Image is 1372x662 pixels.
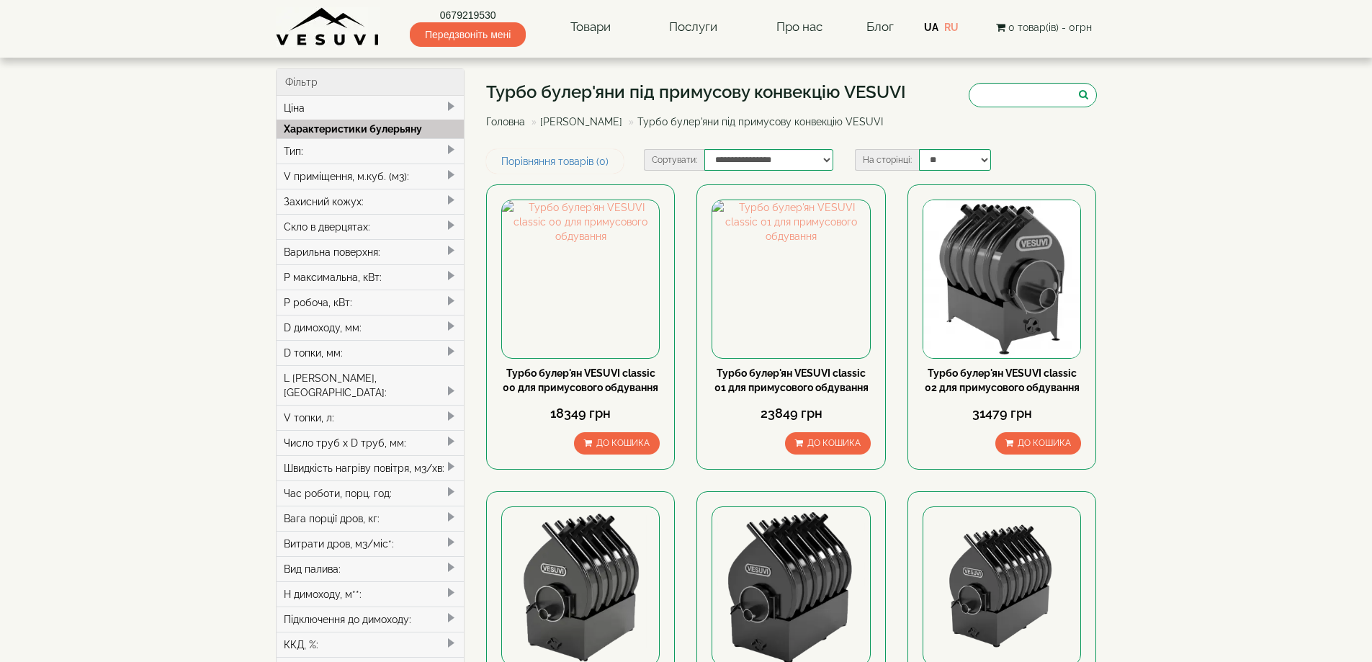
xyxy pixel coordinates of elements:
label: Сортувати: [644,149,704,171]
div: Підключення до димоходу: [277,607,465,632]
div: V топки, л: [277,405,465,430]
div: P максимальна, кВт: [277,264,465,290]
a: [PERSON_NAME] [540,116,622,128]
span: Передзвоніть мені [410,22,526,47]
a: Послуги [655,11,732,44]
div: 18349 грн [501,404,660,423]
div: Фільтр [277,69,465,96]
li: Турбо булер'яни під примусову конвекцію VESUVI [625,115,883,129]
div: 23849 грн [712,404,870,423]
div: Вага порції дров, кг: [277,506,465,531]
a: UA [924,22,938,33]
div: D топки, мм: [277,340,465,365]
a: Про нас [762,11,837,44]
div: Скло в дверцятах: [277,214,465,239]
img: Турбо булер'ян VESUVI classic 01 для примусового обдування [712,200,869,357]
div: Витрати дров, м3/міс*: [277,531,465,556]
a: Товари [556,11,625,44]
img: Турбо булер'ян VESUVI classic 02 для примусового обдування [923,200,1080,357]
div: V приміщення, м.куб. (м3): [277,164,465,189]
a: 0679219530 [410,8,526,22]
a: Турбо булер'ян VESUVI classic 00 для примусового обдування [503,367,658,393]
div: 31479 грн [923,404,1081,423]
img: Завод VESUVI [276,7,380,47]
button: До кошика [574,432,660,455]
a: Блог [866,19,894,34]
img: Турбо булер'ян VESUVI classic 00 для примусового обдування [502,200,659,357]
div: Тип: [277,138,465,164]
div: Вид палива: [277,556,465,581]
div: Захисний кожух: [277,189,465,214]
span: 0 товар(ів) - 0грн [1008,22,1092,33]
div: L [PERSON_NAME], [GEOGRAPHIC_DATA]: [277,365,465,405]
label: На сторінці: [855,149,919,171]
a: Турбо булер'ян VESUVI classic 02 для примусового обдування [925,367,1080,393]
div: Швидкість нагріву повітря, м3/хв: [277,455,465,480]
div: Ціна [277,96,465,120]
button: 0 товар(ів) - 0грн [992,19,1096,35]
span: До кошика [1018,438,1071,448]
button: До кошика [785,432,871,455]
button: До кошика [995,432,1081,455]
div: Варильна поверхня: [277,239,465,264]
span: До кошика [596,438,650,448]
div: Характеристики булерьяну [277,120,465,138]
div: Час роботи, порц. год: [277,480,465,506]
a: Головна [486,116,525,128]
div: D димоходу, мм: [277,315,465,340]
div: Число труб x D труб, мм: [277,430,465,455]
div: P робоча, кВт: [277,290,465,315]
a: Порівняння товарів (0) [486,149,624,174]
a: RU [944,22,959,33]
h1: Турбо булер'яни під примусову конвекцію VESUVI [486,83,906,102]
div: H димоходу, м**: [277,581,465,607]
div: ККД, %: [277,632,465,657]
span: До кошика [807,438,861,448]
a: Турбо булер'ян VESUVI classic 01 для примусового обдування [714,367,869,393]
